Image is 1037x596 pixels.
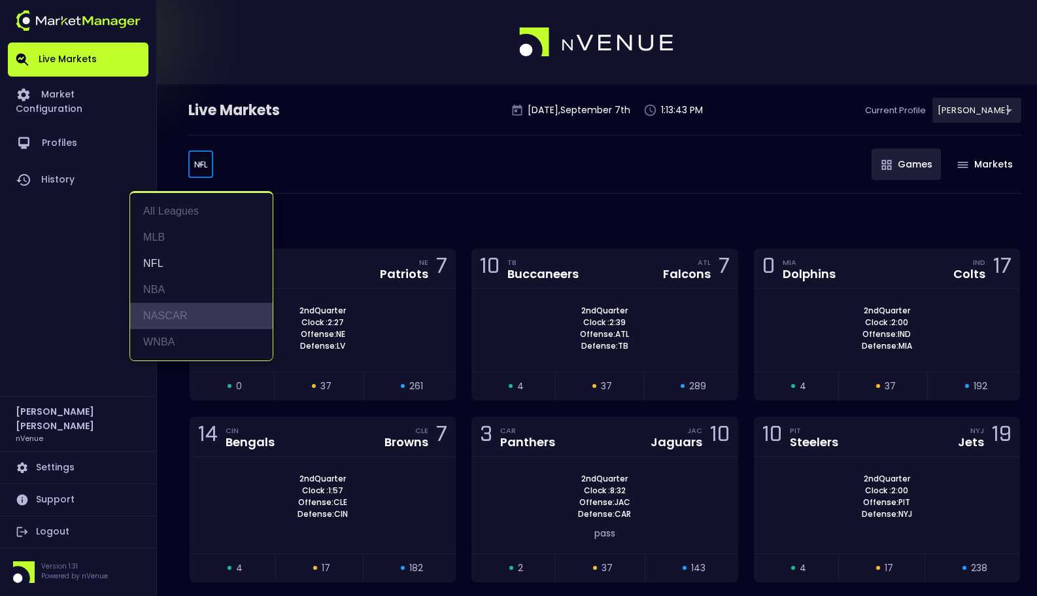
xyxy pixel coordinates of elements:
[130,277,273,303] li: NBA
[130,224,273,251] li: MLB
[130,303,273,329] li: NASCAR
[130,329,273,355] li: WNBA
[130,198,273,224] li: All Leagues
[130,251,273,277] li: NFL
